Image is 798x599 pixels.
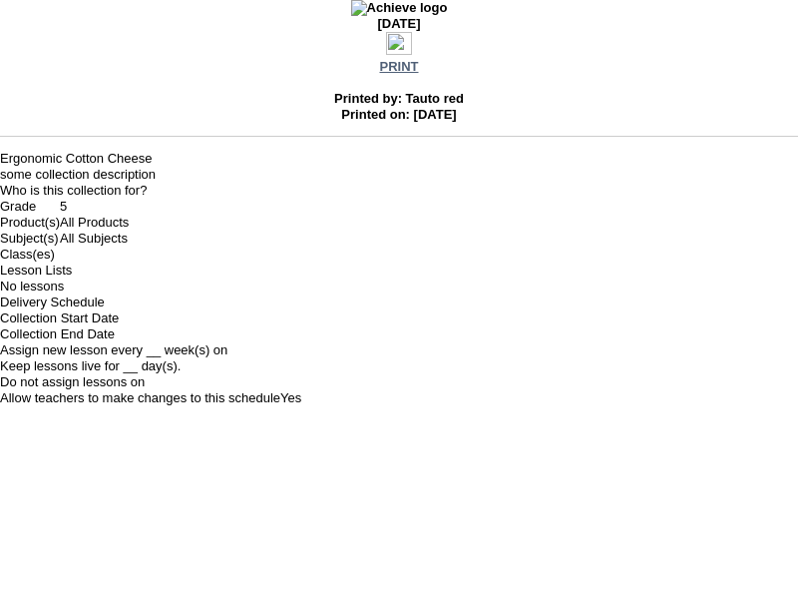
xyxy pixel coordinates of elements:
td: All Products [60,215,129,231]
td: 5 [60,199,129,215]
td: All Subjects [60,231,129,247]
img: print.gif [386,32,412,55]
td: Yes [280,390,301,406]
a: PRINT [380,59,419,74]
